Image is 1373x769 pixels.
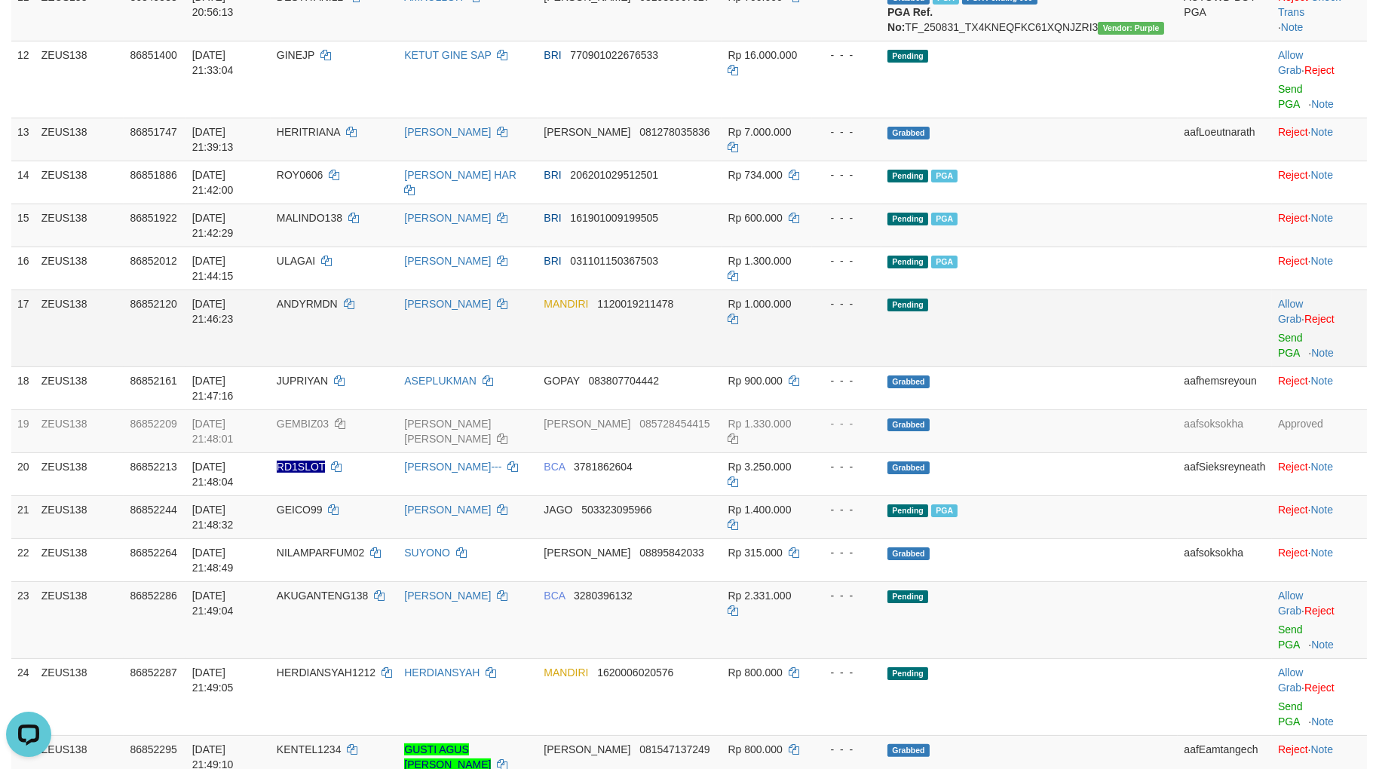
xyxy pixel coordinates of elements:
[404,504,491,516] a: [PERSON_NAME]
[11,118,35,161] td: 13
[1278,504,1308,516] a: Reject
[277,49,314,61] span: GINEJP
[887,504,928,517] span: Pending
[130,666,176,679] span: 86852287
[544,298,588,310] span: MANDIRI
[130,169,176,181] span: 86851886
[1278,666,1304,694] span: ·
[277,169,323,181] span: ROY0606
[887,50,928,63] span: Pending
[1278,461,1308,473] a: Reject
[728,212,782,224] span: Rp 600.000
[130,375,176,387] span: 86852161
[277,212,342,224] span: MALINDO138
[544,461,565,473] span: BCA
[818,373,875,388] div: - - -
[11,247,35,290] td: 16
[887,6,933,33] b: PGA Ref. No:
[639,418,709,430] span: Copy 085728454415 to clipboard
[728,169,782,181] span: Rp 734.000
[1278,298,1304,325] span: ·
[728,590,791,602] span: Rp 2.331.000
[1272,41,1367,118] td: ·
[404,298,491,310] a: [PERSON_NAME]
[639,126,709,138] span: Copy 081278035836 to clipboard
[35,247,124,290] td: ZEUS138
[277,743,342,755] span: KENTEL1234
[1281,21,1304,33] a: Note
[931,170,958,182] span: Marked by aaftrukkakada
[1311,743,1334,755] a: Note
[1272,581,1367,658] td: ·
[404,126,491,138] a: [PERSON_NAME]
[130,461,176,473] span: 86852213
[192,49,234,76] span: [DATE] 21:33:04
[1311,375,1334,387] a: Note
[192,298,234,325] span: [DATE] 21:46:23
[581,504,651,516] span: Copy 503323095966 to clipboard
[570,49,658,61] span: Copy 770901022676533 to clipboard
[818,296,875,311] div: - - -
[404,547,450,559] a: SUYONO
[544,590,565,602] span: BCA
[35,118,124,161] td: ZEUS138
[192,666,234,694] span: [DATE] 21:49:05
[818,124,875,139] div: - - -
[1278,49,1303,76] a: Allow Grab
[11,495,35,538] td: 21
[1278,298,1303,325] a: Allow Grab
[1178,538,1272,581] td: aafsoksokha
[35,290,124,366] td: ZEUS138
[887,213,928,225] span: Pending
[887,461,930,474] span: Grabbed
[1272,118,1367,161] td: ·
[192,126,234,153] span: [DATE] 21:39:13
[35,495,124,538] td: ZEUS138
[11,538,35,581] td: 22
[728,504,791,516] span: Rp 1.400.000
[887,547,930,560] span: Grabbed
[404,375,477,387] a: ASEPLUKMAN
[887,256,928,268] span: Pending
[818,459,875,474] div: - - -
[1272,204,1367,247] td: ·
[1311,347,1334,359] a: Note
[1278,169,1308,181] a: Reject
[35,658,124,735] td: ZEUS138
[931,256,958,268] span: Marked by aaftrukkakada
[544,375,579,387] span: GOPAY
[887,375,930,388] span: Grabbed
[130,504,176,516] span: 86852244
[818,253,875,268] div: - - -
[404,666,480,679] a: HERDIANSYAH
[887,170,928,182] span: Pending
[574,461,633,473] span: Copy 3781862604 to clipboard
[11,581,35,658] td: 23
[35,204,124,247] td: ZEUS138
[728,461,791,473] span: Rp 3.250.000
[277,375,328,387] span: JUPRIYAN
[1311,504,1334,516] a: Note
[818,545,875,560] div: - - -
[1304,64,1335,76] a: Reject
[11,366,35,409] td: 18
[570,255,658,267] span: Copy 031101150367503 to clipboard
[192,212,234,239] span: [DATE] 21:42:29
[1311,547,1334,559] a: Note
[404,418,491,445] a: [PERSON_NAME] [PERSON_NAME]
[130,126,176,138] span: 86851747
[35,452,124,495] td: ZEUS138
[277,298,338,310] span: ANDYRMDN
[11,290,35,366] td: 17
[570,169,658,181] span: Copy 206201029512501 to clipboard
[192,590,234,617] span: [DATE] 21:49:04
[35,161,124,204] td: ZEUS138
[818,210,875,225] div: - - -
[130,418,176,430] span: 86852209
[931,504,958,517] span: Marked by aafsolysreylen
[931,213,958,225] span: Marked by aaftrukkakada
[192,461,234,488] span: [DATE] 21:48:04
[1304,313,1335,325] a: Reject
[1278,255,1308,267] a: Reject
[277,255,315,267] span: ULAGAI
